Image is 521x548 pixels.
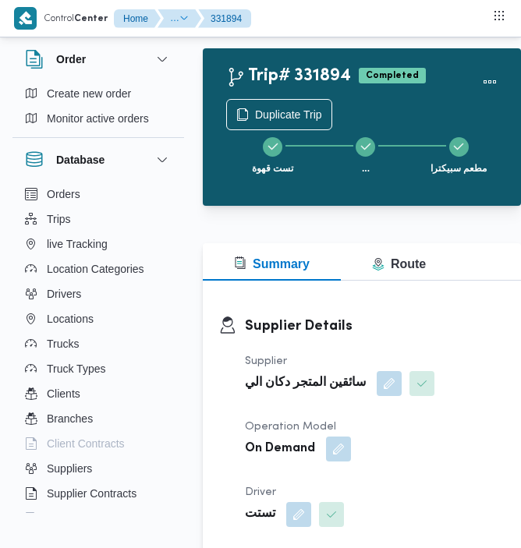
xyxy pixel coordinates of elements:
span: Trucks [47,334,79,353]
button: Actions [474,66,505,97]
button: Location Categories [19,256,178,281]
span: Client Contracts [47,434,125,453]
span: Operation Model [245,422,336,432]
span: Location Categories [47,260,144,278]
button: Duplicate Trip [226,99,332,130]
span: Create new order [47,84,131,103]
img: X8yXhbKr1z7QwAAAABJRU5ErkJggg== [14,7,37,30]
div: Database [12,182,184,519]
button: Trucks [19,331,178,356]
span: Drivers [47,285,81,303]
button: Client Contracts [19,431,178,456]
button: Orders [19,182,178,207]
span: Devices [47,509,86,528]
span: ... [362,163,370,175]
span: Monitor active orders [47,109,149,128]
button: تست قهوة [226,133,319,175]
span: Truck Types [47,359,105,378]
h2: Trip# 331894 [226,66,351,87]
h3: Order [56,50,86,69]
h3: Database [56,150,105,169]
span: Trips [47,210,71,228]
span: Duplicate Trip [255,105,322,124]
button: Truck Types [19,356,178,381]
button: Create new order [19,81,178,106]
button: Drivers [19,281,178,306]
button: Database [25,150,172,169]
button: Devices [19,506,178,531]
button: Supplier Contracts [19,481,178,506]
span: مطعم سبيكترا [431,163,487,175]
button: مطعم سبيكترا [413,133,505,175]
button: Show collapsed breadcrumbs [170,12,189,23]
b: On Demand [245,440,315,458]
span: Suppliers [47,459,92,478]
button: Locations [19,306,178,331]
button: live Tracking [19,232,178,256]
svg: Step ... is complete [360,140,372,153]
svg: Step 3 is complete [452,140,465,153]
span: Locations [47,309,94,328]
span: Supplier Contracts [47,484,136,503]
span: Route [372,257,426,270]
button: Trips [19,207,178,232]
h3: Supplier Details [245,316,505,337]
span: Orders [47,185,80,203]
span: Branches [47,409,93,428]
span: Supplier [245,356,287,366]
b: تستت [245,505,275,524]
button: Branches [19,406,178,431]
b: سائقين المتجر دكان الي [245,374,366,393]
button: Home [114,9,161,28]
b: Center [74,14,108,23]
button: ... [319,133,412,175]
button: Monitor active orders [19,106,178,131]
button: Suppliers [19,456,178,481]
span: Clients [47,384,80,403]
button: Clients [19,381,178,406]
span: تست قهوة [252,163,293,175]
span: live Tracking [47,235,108,253]
span: Driver [245,487,276,497]
button: Order [25,50,172,69]
div: Order [12,81,184,137]
span: Completed [359,68,426,83]
button: 331894 [198,9,251,28]
b: Completed [366,71,419,80]
svg: Step 1 is complete [267,140,279,153]
span: Summary [234,257,310,270]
